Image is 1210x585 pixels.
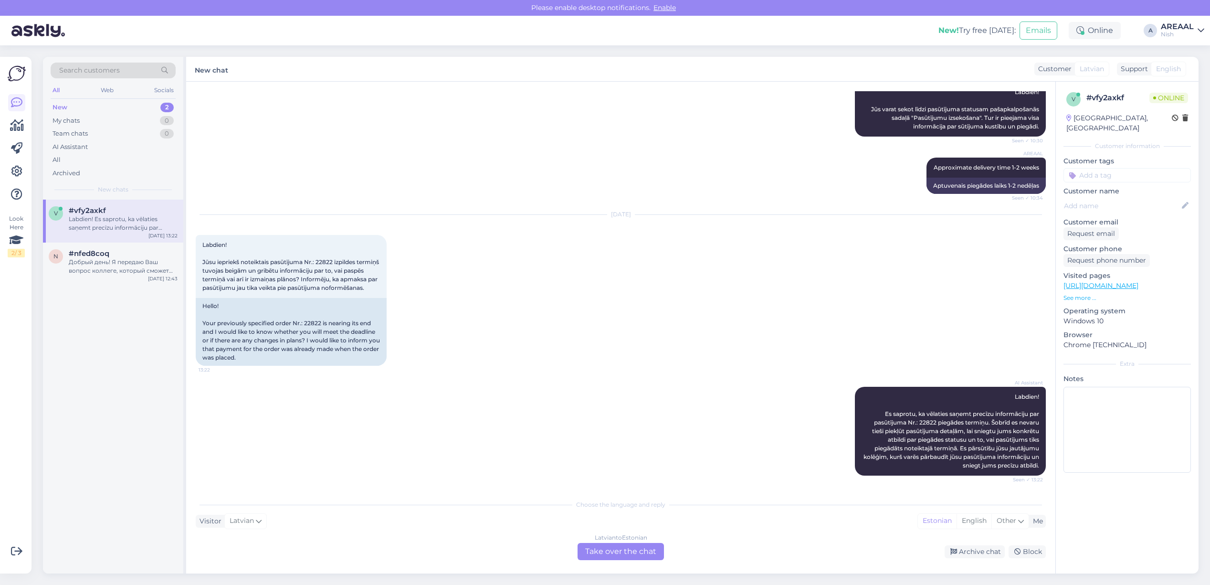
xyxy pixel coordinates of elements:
b: New! [938,26,959,35]
span: AI Assistant [1007,379,1043,386]
span: English [1156,64,1181,74]
span: #vfy2axkf [69,206,106,215]
input: Add name [1064,201,1180,211]
span: Labdien! Jūsu iepriekš noteiktais pasūtījuma Nr.: 22822 izpildes termiņš tuvojas beigām un gribēt... [202,241,380,291]
span: v [54,210,58,217]
div: 0 [160,116,174,126]
div: Web [99,84,116,96]
div: Estonian [918,514,957,528]
span: Labdien! Jūs varat sekot līdzi pasūtījuma statusam pašapkalpošanās sadaļā "Pasūtījumu izsekošana"... [871,88,1041,130]
span: Online [1149,93,1188,103]
span: #nfed8coq [69,249,109,258]
div: Take over the chat [578,543,664,560]
p: See more ... [1063,294,1191,302]
span: 13:22 [199,366,234,373]
div: Online [1069,22,1121,39]
div: All [51,84,62,96]
p: Customer phone [1063,244,1191,254]
div: Socials [152,84,176,96]
div: Look Here [8,214,25,257]
span: v [1072,96,1075,103]
p: Operating system [1063,306,1191,316]
div: Try free [DATE]: [938,25,1016,36]
div: Archived [53,169,80,178]
p: Visited pages [1063,271,1191,281]
div: English [957,514,991,528]
div: Block [1009,545,1046,558]
div: Hello! Your previously specified order Nr.: 22822 is nearing its end and I would like to know whe... [196,298,387,366]
div: New [53,103,67,112]
div: AI Assistant [53,142,88,152]
span: Seen ✓ 13:22 [1007,476,1043,483]
div: [DATE] 12:43 [148,275,178,282]
p: Windows 10 [1063,316,1191,326]
button: Emails [1020,21,1057,40]
div: 2 [160,103,174,112]
div: Extra [1063,360,1191,368]
div: Request phone number [1063,254,1150,267]
input: Add a tag [1063,168,1191,182]
p: Customer email [1063,217,1191,227]
p: Customer name [1063,186,1191,196]
span: Seen ✓ 10:30 [1007,137,1043,144]
div: Добрый день! Я передаю Ваш вопрос коллеге, который сможет предоставить информацию по Вашему заказ... [69,258,178,275]
span: Labdien! Es saprotu, ka vēlaties saņemt precīzu informāciju par pasūtījuma Nr.: 22822 piegādes te... [863,393,1041,469]
span: Search customers [59,65,120,75]
div: Nish [1161,31,1194,38]
span: Latvian [230,516,254,526]
p: Customer tags [1063,156,1191,166]
p: Notes [1063,374,1191,384]
img: Askly Logo [8,64,26,83]
div: Aptuvenais piegādes laiks 1-2 nedēļas [926,178,1046,194]
div: [DATE] [196,210,1046,219]
div: Customer [1034,64,1072,74]
div: [DATE] 13:22 [148,232,178,239]
span: Enable [651,3,679,12]
div: Team chats [53,129,88,138]
div: 0 [160,129,174,138]
div: My chats [53,116,80,126]
div: All [53,155,61,165]
div: Request email [1063,227,1119,240]
div: [GEOGRAPHIC_DATA], [GEOGRAPHIC_DATA] [1066,113,1172,133]
span: Approximate delivery time 1-2 weeks [934,164,1039,171]
div: A [1144,24,1157,37]
div: Archive chat [945,545,1005,558]
a: AREAALNish [1161,23,1204,38]
div: AREAAL [1161,23,1194,31]
div: Visitor [196,516,221,526]
div: Support [1117,64,1148,74]
a: [URL][DOMAIN_NAME] [1063,281,1138,290]
span: Latvian [1080,64,1104,74]
span: Other [997,516,1016,525]
div: Labdien! Es saprotu, ka vēlaties saņemt precīzu informāciju par pasūtījuma Nr.: 22822 piegādes te... [69,215,178,232]
div: Choose the language and reply [196,500,1046,509]
span: AREAAL [1007,150,1043,157]
p: Chrome [TECHNICAL_ID] [1063,340,1191,350]
div: Me [1029,516,1043,526]
p: Browser [1063,330,1191,340]
div: # vfy2axkf [1086,92,1149,104]
div: Customer information [1063,142,1191,150]
label: New chat [195,63,228,75]
span: New chats [98,185,128,194]
span: Seen ✓ 10:34 [1007,194,1043,202]
div: Latvian to Estonian [595,533,647,542]
div: 2 / 3 [8,249,25,257]
span: n [53,253,58,260]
